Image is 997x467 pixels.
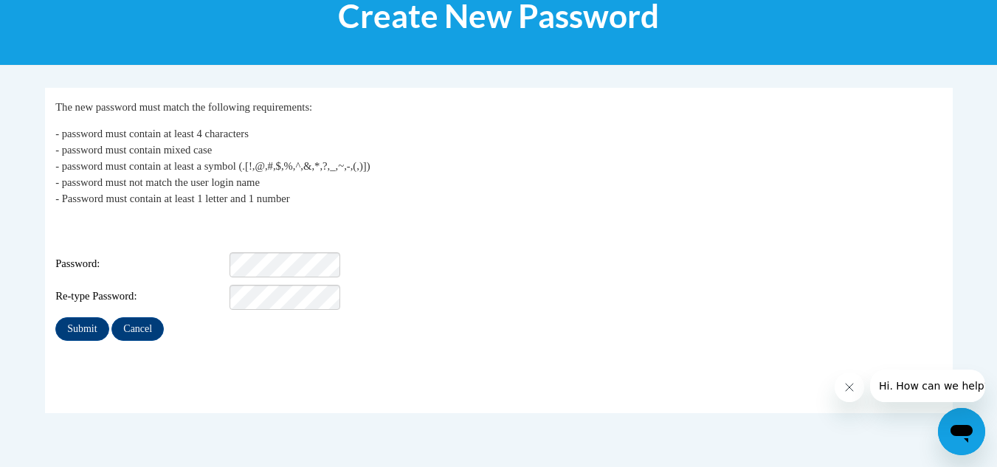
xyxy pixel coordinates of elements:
span: The new password must match the following requirements: [55,101,312,113]
iframe: Close message [835,373,864,402]
iframe: Message from company [870,370,985,402]
input: Cancel [111,317,164,341]
span: - password must contain at least 4 characters - password must contain mixed case - password must ... [55,128,370,204]
span: Re-type Password: [55,288,227,305]
iframe: Button to launch messaging window [938,408,985,455]
input: Submit [55,317,108,341]
span: Password: [55,256,227,272]
span: Hi. How can we help? [9,10,120,22]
